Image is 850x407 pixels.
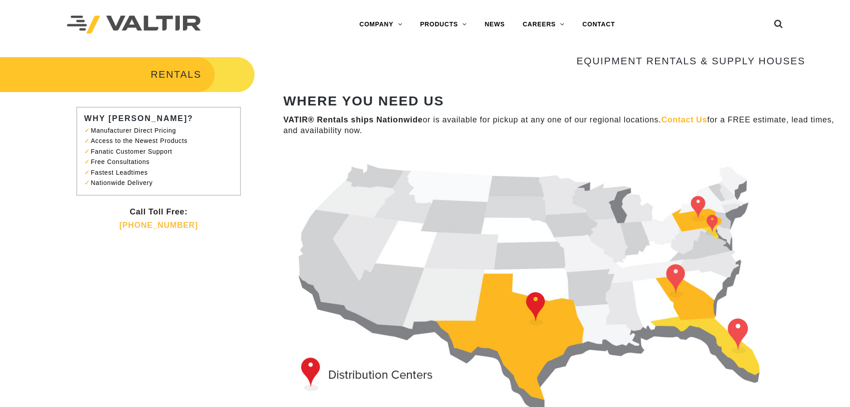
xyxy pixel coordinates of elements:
li: Fastest Leadtimes [88,168,233,178]
strong: Call Toll Free: [130,207,188,216]
li: Free Consultations [88,157,233,167]
a: CONTACT [573,16,624,34]
a: Contact Us [661,115,707,124]
h3: WHY [PERSON_NAME]? [84,114,237,123]
a: [PHONE_NUMBER] [119,221,198,230]
strong: VATIR® Rentals ships Nationwide [283,115,423,124]
li: Access to the Newest Products [88,136,233,146]
a: PRODUCTS [411,16,476,34]
li: Fanatic Customer Support [88,147,233,157]
p: or is available for pickup at any one of our regional locations. for a FREE estimate, lead times,... [283,115,837,136]
li: Nationwide Delivery [88,178,233,188]
li: Manufacturer Direct Pricing [88,126,233,136]
strong: WHERE YOU NEED US [283,93,444,108]
a: COMPANY [350,16,411,34]
h3: EQUIPMENT RENTALS & SUPPLY HOUSES [283,56,805,67]
img: Valtir [67,16,201,34]
a: CAREERS [514,16,573,34]
a: NEWS [476,16,514,34]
